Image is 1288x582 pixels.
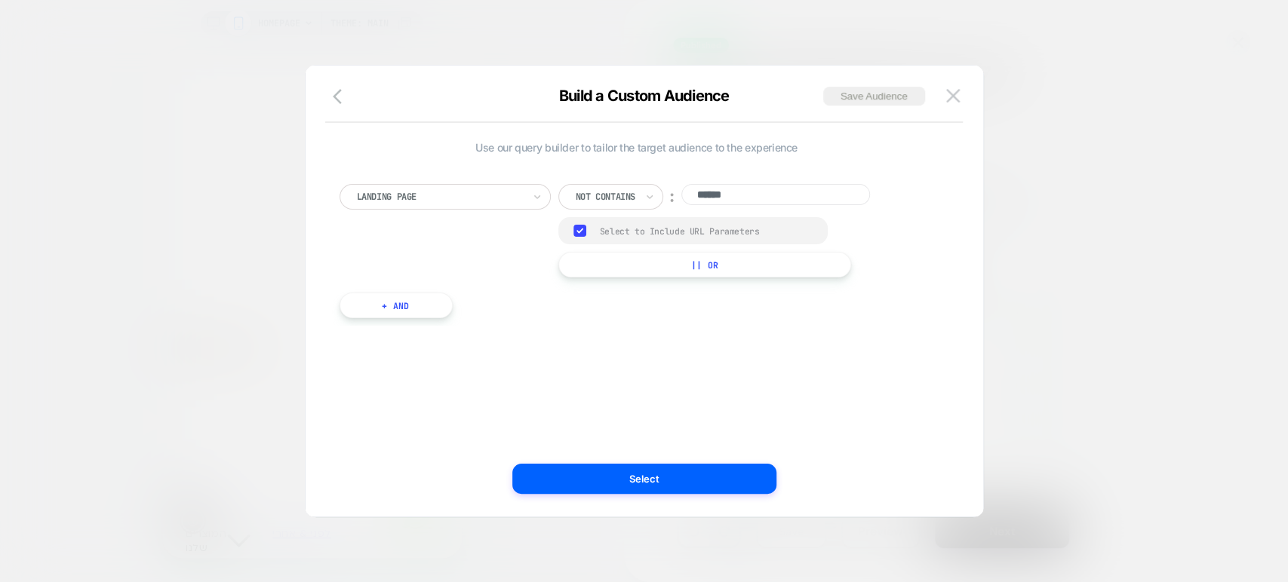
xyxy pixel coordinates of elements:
span: המוצרים שלנו [23,478,63,507]
button: Select [512,464,776,494]
div: Select to Include URL Parameters [600,225,813,237]
summary: Menu [14,412,29,475]
img: 4_260b7fbc-cbab-4c82-b1c1-835e4ab41c0f.png [231,442,276,487]
div: ︰ [665,187,680,207]
summary: המוצרים שלנו [23,478,109,507]
a: EN [45,433,59,454]
button: || Or [558,252,852,277]
img: Fill it Vitamins [23,507,113,547]
span: Build a Custom Audience [559,87,730,105]
a: Fill it Vitamins [23,507,276,553]
img: close [946,89,960,102]
span: Use our query builder to tailor the target audience to the experience [340,141,934,154]
a: לפני & אחרי [109,478,168,493]
button: Save Audience [823,87,925,106]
